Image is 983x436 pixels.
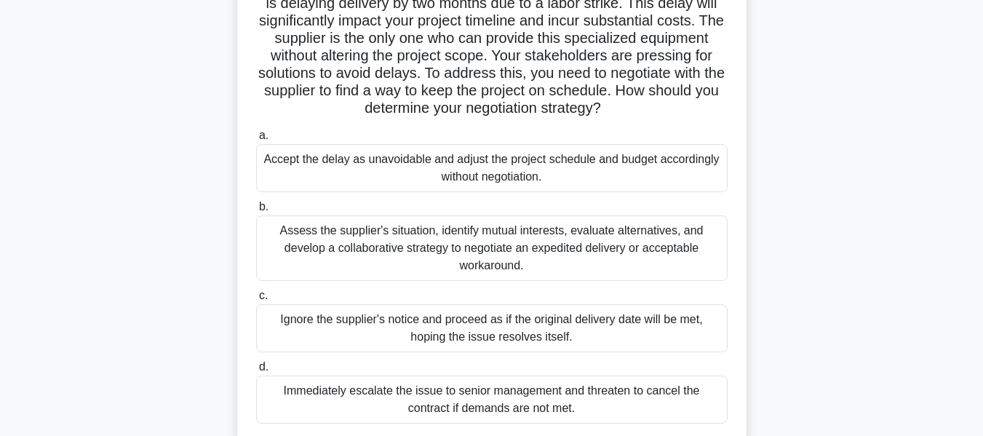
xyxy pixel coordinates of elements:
span: b. [259,200,268,213]
div: Immediately escalate the issue to senior management and threaten to cancel the contract if demand... [256,376,728,424]
div: Accept the delay as unavoidable and adjust the project schedule and budget accordingly without ne... [256,144,728,192]
span: a. [259,129,268,141]
span: d. [259,360,268,373]
div: Ignore the supplier's notice and proceed as if the original delivery date will be met, hoping the... [256,304,728,352]
div: Assess the supplier's situation, identify mutual interests, evaluate alternatives, and develop a ... [256,215,728,281]
span: c. [259,289,268,301]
